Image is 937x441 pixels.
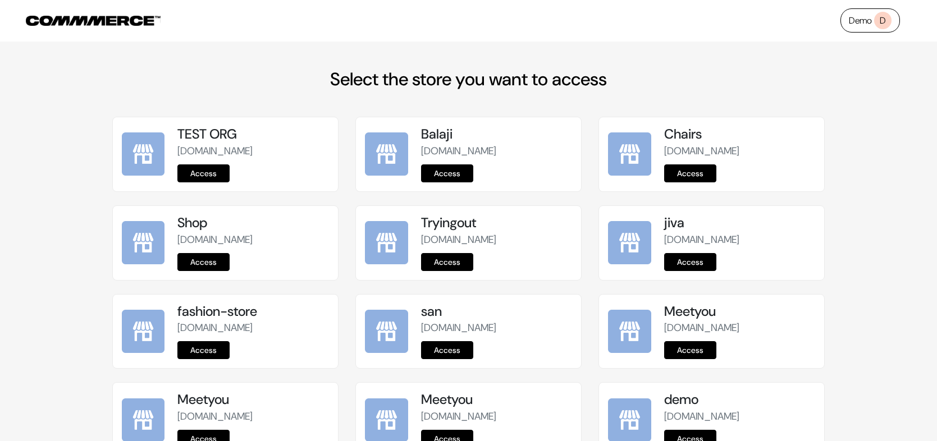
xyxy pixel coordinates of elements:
[664,320,815,336] p: [DOMAIN_NAME]
[421,409,572,424] p: [DOMAIN_NAME]
[421,304,572,320] h5: san
[664,341,716,359] a: Access
[664,164,716,182] a: Access
[177,320,328,336] p: [DOMAIN_NAME]
[177,409,328,424] p: [DOMAIN_NAME]
[421,126,572,143] h5: Balaji
[608,310,651,353] img: Meetyou
[664,126,815,143] h5: Chairs
[664,232,815,247] p: [DOMAIN_NAME]
[421,341,473,359] a: Access
[177,253,230,271] a: Access
[26,16,161,26] img: COMMMERCE
[664,392,815,408] h5: demo
[177,232,328,247] p: [DOMAIN_NAME]
[177,304,328,320] h5: fashion-store
[664,304,815,320] h5: Meetyou
[177,392,328,408] h5: Meetyou
[664,409,815,424] p: [DOMAIN_NAME]
[874,12,892,29] span: D
[421,392,572,408] h5: Meetyou
[664,253,716,271] a: Access
[177,126,328,143] h5: TEST ORG
[421,164,473,182] a: Access
[421,253,473,271] a: Access
[177,164,230,182] a: Access
[608,132,651,176] img: Chairs
[177,215,328,231] h5: Shop
[421,232,572,247] p: [DOMAIN_NAME]
[122,310,165,353] img: fashion-store
[122,132,165,176] img: TEST ORG
[664,144,815,159] p: [DOMAIN_NAME]
[664,215,815,231] h5: jiva
[112,68,825,90] h2: Select the store you want to access
[421,215,572,231] h5: Tryingout
[840,8,900,33] a: DemoD
[365,310,408,353] img: san
[421,144,572,159] p: [DOMAIN_NAME]
[421,320,572,336] p: [DOMAIN_NAME]
[365,221,408,264] img: Tryingout
[365,132,408,176] img: Balaji
[177,144,328,159] p: [DOMAIN_NAME]
[608,221,651,264] img: jiva
[122,221,165,264] img: Shop
[177,341,230,359] a: Access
